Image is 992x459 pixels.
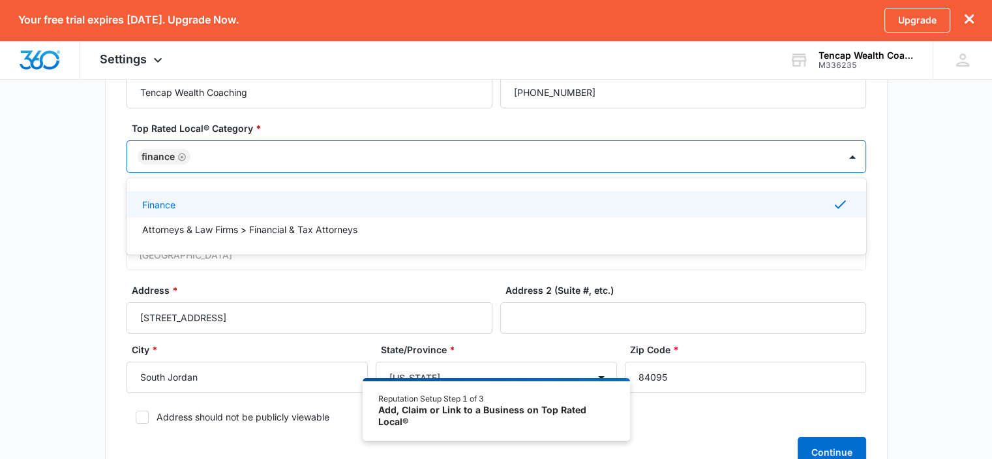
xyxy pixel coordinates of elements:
div: Add, Claim or Link to a Business on Top Rated Local® [378,404,614,427]
div: Settings [80,40,185,79]
span: Settings [100,52,147,66]
a: Upgrade [884,8,950,33]
label: Address 2 (Suite #, etc.) [505,283,871,297]
label: Zip Code [630,343,871,356]
label: Address [132,283,498,297]
div: Remove Finance [175,152,187,161]
p: Finance [142,198,175,212]
label: State/Province [381,343,622,356]
label: Address should not be publicly viewable [127,410,866,424]
label: City [132,343,373,356]
div: account id [819,61,914,70]
div: Finance [142,152,175,161]
p: Your free trial expires [DATE]. Upgrade Now. [18,14,239,26]
div: account name [819,50,914,61]
button: dismiss this dialog [965,14,974,26]
label: Top Rated Local® Category [132,121,871,135]
p: Attorneys & Law Firms > Financial & Tax Attorneys [142,223,357,236]
div: Reputation Setup Step 1 of 3 [378,393,614,405]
